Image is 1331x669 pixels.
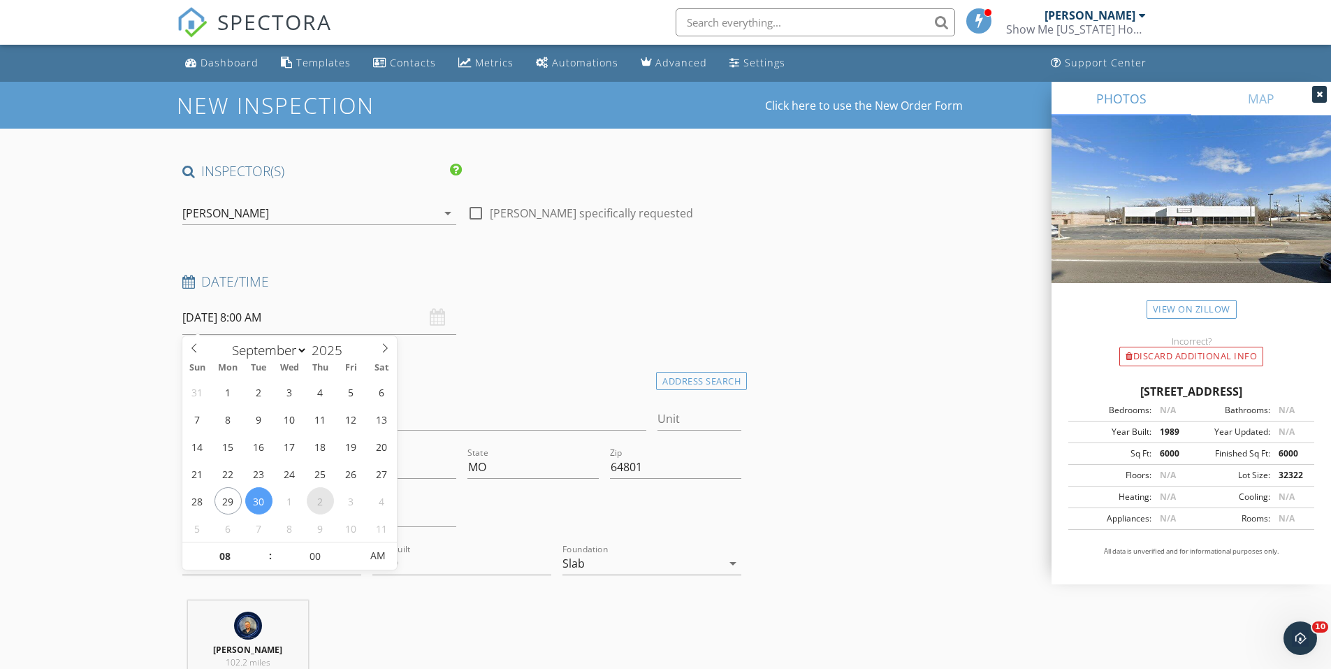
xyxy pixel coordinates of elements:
[1191,469,1270,482] div: Lot Size:
[1072,426,1151,438] div: Year Built:
[182,368,742,387] h4: Location
[226,656,270,668] span: 102.2 miles
[1160,512,1176,524] span: N/A
[307,341,354,359] input: Year
[475,56,514,69] div: Metrics
[276,405,303,433] span: September 10, 2025
[307,405,334,433] span: September 11, 2025
[276,433,303,460] span: September 17, 2025
[368,460,395,487] span: September 27, 2025
[307,433,334,460] span: September 18, 2025
[1270,447,1310,460] div: 6000
[177,7,208,38] img: The Best Home Inspection Software - Spectora
[182,301,456,335] input: Select date
[1065,56,1147,69] div: Support Center
[1072,491,1151,503] div: Heating:
[1279,404,1295,416] span: N/A
[1045,8,1135,22] div: [PERSON_NAME]
[335,364,366,373] span: Fri
[217,7,332,36] span: SPECTORA
[275,50,356,76] a: Templates
[245,515,272,542] span: October 7, 2025
[214,433,242,460] span: September 15, 2025
[1283,621,1317,655] iframe: Intercom live chat
[1052,115,1331,317] img: streetview
[1119,347,1263,366] div: Discard Additional info
[1191,426,1270,438] div: Year Updated:
[1072,469,1151,482] div: Floors:
[1270,469,1310,482] div: 32322
[368,405,395,433] span: September 13, 2025
[234,612,262,640] img: 457113340_122114371652455543_2292472785513355662_n.jpg
[184,378,211,405] span: August 31, 2025
[184,515,211,542] span: October 5, 2025
[276,487,303,515] span: October 1, 2025
[562,557,585,570] div: Slab
[552,56,618,69] div: Automations
[184,433,211,460] span: September 14, 2025
[368,50,442,76] a: Contacts
[1052,336,1331,347] div: Incorrect?
[337,487,365,515] span: October 3, 2025
[676,8,955,36] input: Search everything...
[307,515,334,542] span: October 9, 2025
[1147,300,1237,319] a: View on Zillow
[214,515,242,542] span: October 6, 2025
[214,405,242,433] span: September 8, 2025
[214,378,242,405] span: September 1, 2025
[765,100,963,111] a: Click here to use the New Order Form
[307,487,334,515] span: October 2, 2025
[1279,426,1295,438] span: N/A
[184,405,211,433] span: September 7, 2025
[337,433,365,460] span: September 19, 2025
[1072,447,1151,460] div: Sq Ft:
[439,205,456,222] i: arrow_drop_down
[1160,404,1176,416] span: N/A
[245,460,272,487] span: September 23, 2025
[182,273,742,291] h4: Date/Time
[245,378,272,405] span: September 2, 2025
[1072,404,1151,417] div: Bedrooms:
[1312,621,1328,633] span: 10
[368,487,395,515] span: October 4, 2025
[276,515,303,542] span: October 8, 2025
[184,460,211,487] span: September 21, 2025
[274,364,305,373] span: Wed
[307,378,334,405] span: September 4, 2025
[1191,491,1270,503] div: Cooling:
[245,405,272,433] span: September 9, 2025
[245,487,272,515] span: September 30, 2025
[366,364,397,373] span: Sat
[368,515,395,542] span: October 11, 2025
[1160,491,1176,503] span: N/A
[390,56,436,69] div: Contacts
[214,487,242,515] span: September 29, 2025
[305,364,335,373] span: Thu
[1151,447,1191,460] div: 6000
[337,405,365,433] span: September 12, 2025
[530,50,624,76] a: Automations (Basic)
[743,56,785,69] div: Settings
[1191,82,1331,115] a: MAP
[182,207,269,220] div: [PERSON_NAME]
[656,372,747,391] div: Address Search
[201,56,259,69] div: Dashboard
[1191,512,1270,525] div: Rooms:
[453,50,519,76] a: Metrics
[182,364,213,373] span: Sun
[1045,50,1152,76] a: Support Center
[1068,383,1314,400] div: [STREET_ADDRESS]
[184,487,211,515] span: September 28, 2025
[296,56,351,69] div: Templates
[276,378,303,405] span: September 3, 2025
[1068,547,1314,556] p: All data is unverified and for informational purposes only.
[490,206,693,220] label: [PERSON_NAME] specifically requested
[368,378,395,405] span: September 6, 2025
[1160,469,1176,481] span: N/A
[368,433,395,460] span: September 20, 2025
[213,644,282,656] strong: [PERSON_NAME]
[337,460,365,487] span: September 26, 2025
[724,50,791,76] a: Settings
[337,378,365,405] span: September 5, 2025
[1279,512,1295,524] span: N/A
